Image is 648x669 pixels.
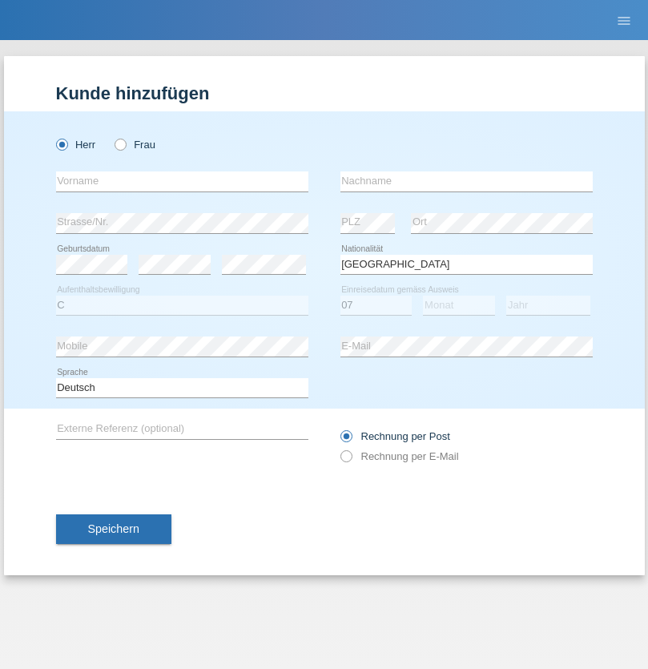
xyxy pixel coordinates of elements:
a: menu [608,15,640,25]
label: Frau [115,139,155,151]
input: Rechnung per Post [340,430,351,450]
button: Speichern [56,514,171,545]
input: Rechnung per E-Mail [340,450,351,470]
span: Speichern [88,522,139,535]
h1: Kunde hinzufügen [56,83,593,103]
input: Herr [56,139,66,149]
label: Herr [56,139,96,151]
i: menu [616,13,632,29]
label: Rechnung per E-Mail [340,450,459,462]
label: Rechnung per Post [340,430,450,442]
input: Frau [115,139,125,149]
